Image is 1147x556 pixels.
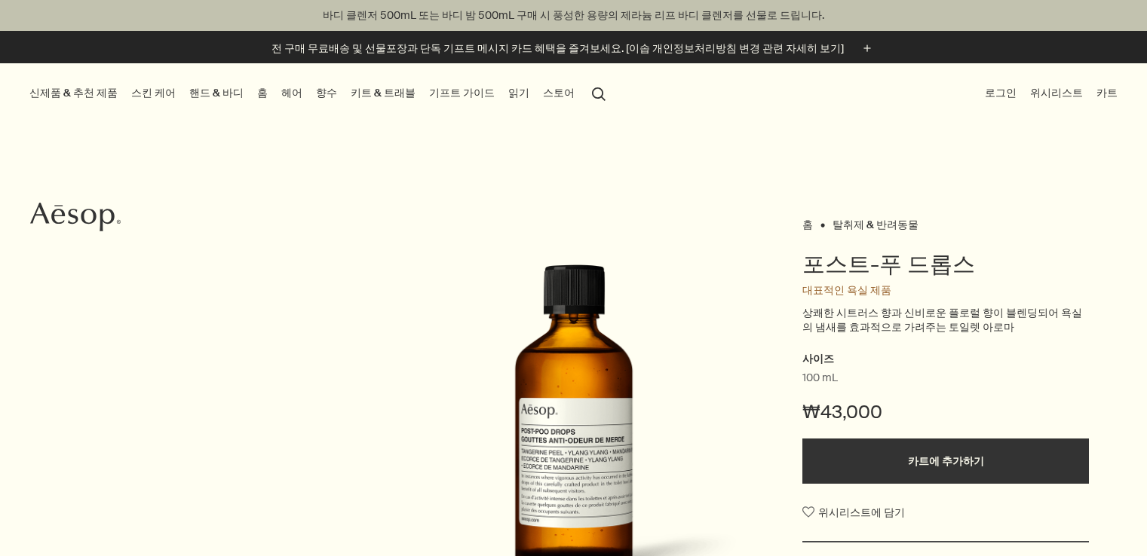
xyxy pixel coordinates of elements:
[186,83,247,103] a: 핸드 & 바디
[982,63,1121,124] nav: supplementary
[802,350,1089,368] h2: 사이즈
[26,63,612,124] nav: primary
[128,83,179,103] a: 스킨 케어
[26,198,124,240] a: Aesop
[802,218,813,225] a: 홈
[26,83,121,103] button: 신제품 & 추천 제품
[802,438,1089,484] button: 카트에 추가하기 - ₩43,000
[313,83,340,103] a: 향수
[802,306,1089,335] p: 상쾌한 시트러스 향과 신비로운 플로럴 향이 블렌딩되어 욕실의 냄새를 효과적으로 가려주는 토일렛 아로마
[1027,83,1086,103] a: 위시리스트
[802,371,838,386] span: 100 mL
[802,400,882,424] span: ₩43,000
[802,249,1089,280] h1: 포스트-푸 드롭스
[802,499,905,526] button: 위시리스트에 담기
[348,83,419,103] a: 키트 & 트래블
[426,83,498,103] a: 기프트 가이드
[30,202,121,232] svg: Aesop
[982,83,1020,103] button: 로그인
[15,8,1132,23] p: 바디 클렌저 500mL 또는 바디 밤 500mL 구매 시 풍성한 용량의 제라늄 리프 바디 클렌저를 선물로 드립니다.
[540,83,578,103] button: 스토어
[1093,83,1121,103] button: 카트
[585,78,612,107] button: 검색창 열기
[278,83,305,103] a: 헤어
[271,40,876,57] button: 전 구매 무료배송 및 선물포장과 단독 기프트 메시지 카드 혜택을 즐겨보세요. [이솝 개인정보처리방침 변경 관련 자세히 보기]
[254,83,271,103] a: 홈
[505,83,532,103] a: 읽기
[271,41,844,57] p: 전 구매 무료배송 및 선물포장과 단독 기프트 메시지 카드 혜택을 즐겨보세요. [이솝 개인정보처리방침 변경 관련 자세히 보기]
[833,218,919,225] a: 탈취제 & 반려동물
